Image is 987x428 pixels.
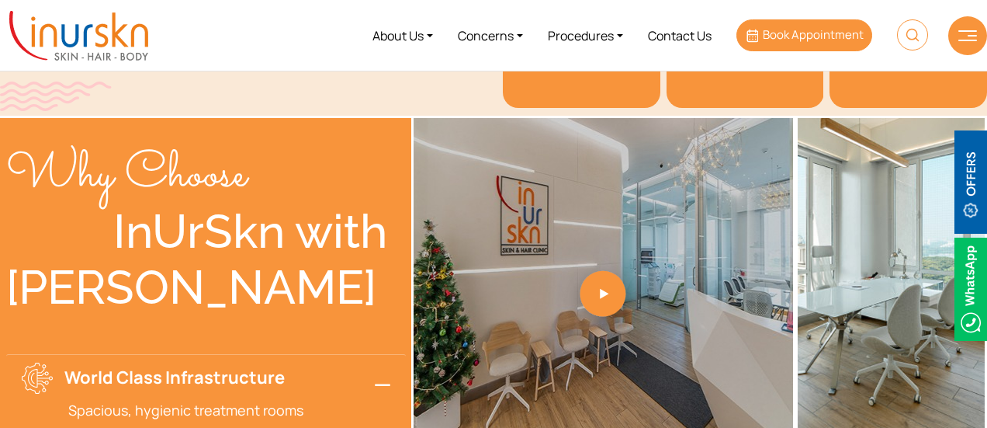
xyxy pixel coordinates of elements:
a: Contact Us [635,6,724,64]
a: About Us [360,6,445,64]
a: Concerns [445,6,535,64]
img: HeaderSearch [897,19,928,50]
img: Whatsappicon [954,238,987,341]
span: Why Choose [6,138,247,213]
img: offerBt [954,130,987,234]
a: Whatsappicon [954,279,987,296]
a: Book Appointment [736,19,872,51]
p: Spacious, hygienic treatment rooms [68,401,390,419]
div: InUrSkn with [6,204,406,259]
img: why-choose-icon1 [22,363,53,394]
a: Procedures [535,6,635,64]
button: World Class Infrastructure [6,354,406,401]
span: Book Appointment [763,26,864,43]
div: [PERSON_NAME] [6,259,406,315]
img: inurskn-logo [9,11,148,61]
img: hamLine.svg [958,30,977,41]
